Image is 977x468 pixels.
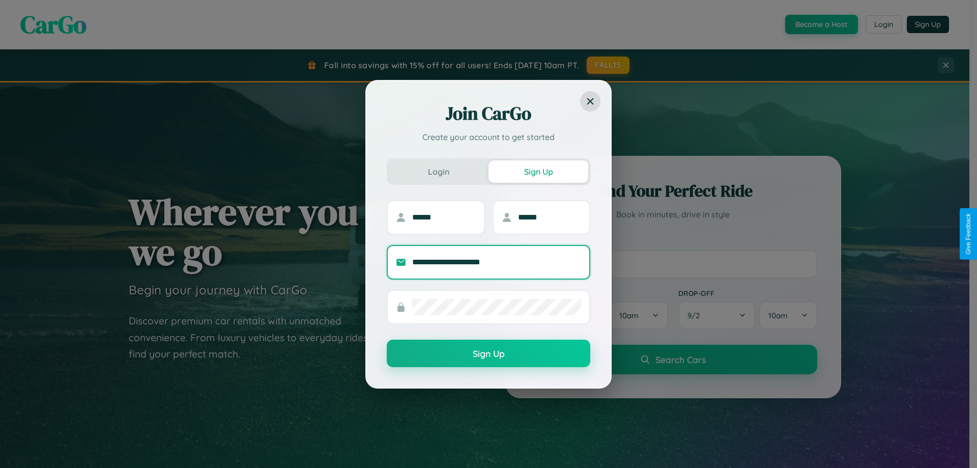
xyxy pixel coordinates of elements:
h2: Join CarGo [387,101,590,126]
button: Sign Up [489,160,588,183]
button: Sign Up [387,340,590,367]
p: Create your account to get started [387,131,590,143]
button: Login [389,160,489,183]
div: Give Feedback [965,213,972,255]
